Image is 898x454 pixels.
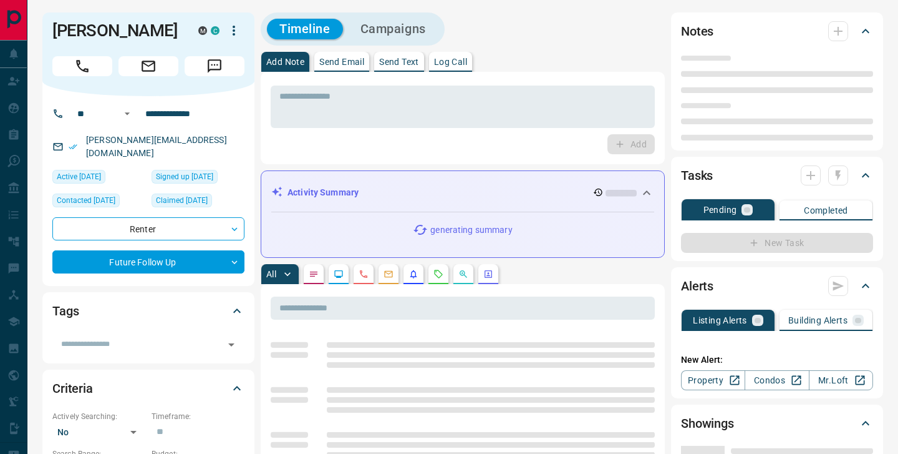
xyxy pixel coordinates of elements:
[52,422,145,442] div: No
[52,56,112,76] span: Call
[681,16,873,46] div: Notes
[156,170,213,183] span: Signed up [DATE]
[681,165,713,185] h2: Tasks
[334,269,344,279] svg: Lead Browsing Activity
[287,186,359,199] p: Activity Summary
[681,276,713,296] h2: Alerts
[433,269,443,279] svg: Requests
[434,57,467,66] p: Log Call
[681,21,713,41] h2: Notes
[271,181,654,204] div: Activity Summary
[681,353,873,367] p: New Alert:
[69,142,77,151] svg: Email Verified
[198,26,207,35] div: mrloft.ca
[52,296,244,326] div: Tags
[57,170,101,183] span: Active [DATE]
[384,269,393,279] svg: Emails
[804,206,848,215] p: Completed
[156,194,208,207] span: Claimed [DATE]
[57,194,115,207] span: Contacted [DATE]
[118,56,178,76] span: Email
[52,378,93,398] h2: Criteria
[681,160,873,190] div: Tasks
[266,270,276,279] p: All
[52,194,145,211] div: Mon Jul 28 2025
[120,106,135,121] button: Open
[408,269,418,279] svg: Listing Alerts
[309,269,319,279] svg: Notes
[152,194,244,211] div: Tue Apr 26 2022
[185,56,244,76] span: Message
[52,250,244,274] div: Future Follow Up
[52,373,244,403] div: Criteria
[788,316,847,325] p: Building Alerts
[52,21,180,41] h1: [PERSON_NAME]
[681,413,734,433] h2: Showings
[52,217,244,240] div: Renter
[266,57,304,66] p: Add Note
[319,57,364,66] p: Send Email
[745,370,809,390] a: Condos
[211,26,220,35] div: condos.ca
[152,170,244,187] div: Wed Aug 23 2017
[430,224,512,237] p: generating summary
[52,170,145,187] div: Sun Sep 14 2025
[681,370,745,390] a: Property
[483,269,493,279] svg: Agent Actions
[223,336,240,353] button: Open
[703,205,737,214] p: Pending
[152,411,244,422] p: Timeframe:
[458,269,468,279] svg: Opportunities
[267,19,343,39] button: Timeline
[809,370,873,390] a: Mr.Loft
[681,271,873,301] div: Alerts
[379,57,419,66] p: Send Text
[693,316,747,325] p: Listing Alerts
[681,408,873,438] div: Showings
[52,301,79,321] h2: Tags
[86,135,227,158] a: [PERSON_NAME][EMAIL_ADDRESS][DOMAIN_NAME]
[348,19,438,39] button: Campaigns
[52,411,145,422] p: Actively Searching:
[359,269,369,279] svg: Calls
